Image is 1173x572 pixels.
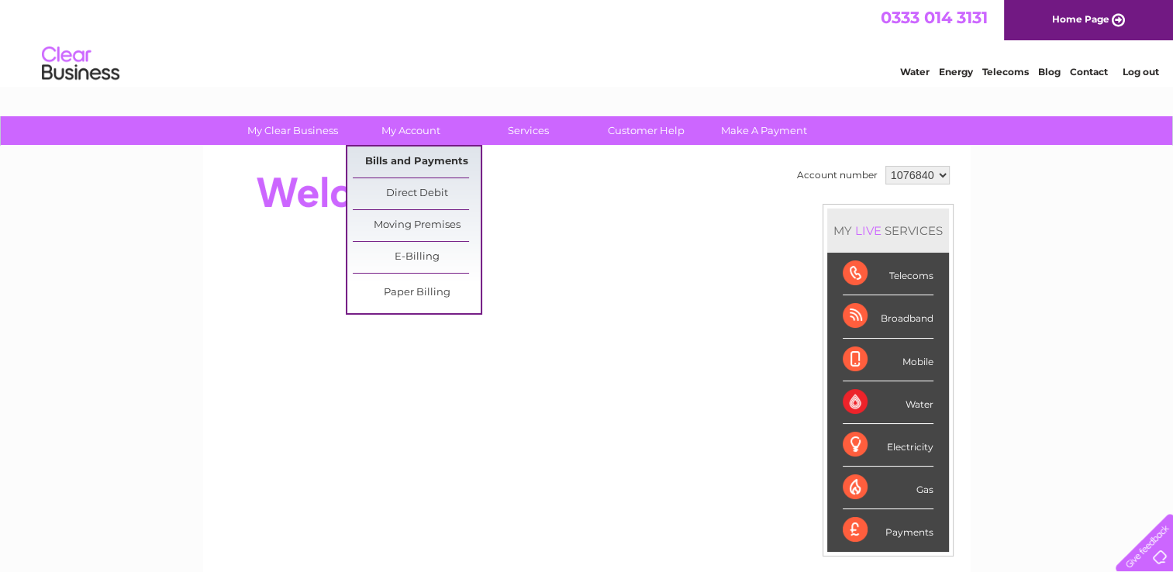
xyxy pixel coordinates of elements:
a: My Account [347,116,474,145]
div: Gas [843,467,933,509]
a: E-Billing [353,242,481,273]
a: Log out [1122,66,1158,78]
a: Moving Premises [353,210,481,241]
div: Broadband [843,295,933,338]
a: Contact [1070,66,1108,78]
td: Account number [793,162,881,188]
a: Energy [939,66,973,78]
div: MY SERVICES [827,208,949,253]
a: Telecoms [982,66,1029,78]
a: My Clear Business [229,116,357,145]
img: logo.png [41,40,120,88]
div: Electricity [843,424,933,467]
div: Water [843,381,933,424]
a: Direct Debit [353,178,481,209]
div: Clear Business is a trading name of Verastar Limited (registered in [GEOGRAPHIC_DATA] No. 3667643... [221,9,954,75]
a: Blog [1038,66,1061,78]
div: Payments [843,509,933,551]
a: Water [900,66,930,78]
a: 0333 014 3131 [881,8,988,27]
a: Services [464,116,592,145]
div: Mobile [843,339,933,381]
div: LIVE [852,223,885,238]
div: Telecoms [843,253,933,295]
a: Customer Help [582,116,710,145]
a: Paper Billing [353,277,481,308]
a: Make A Payment [700,116,828,145]
a: Bills and Payments [353,146,481,177]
